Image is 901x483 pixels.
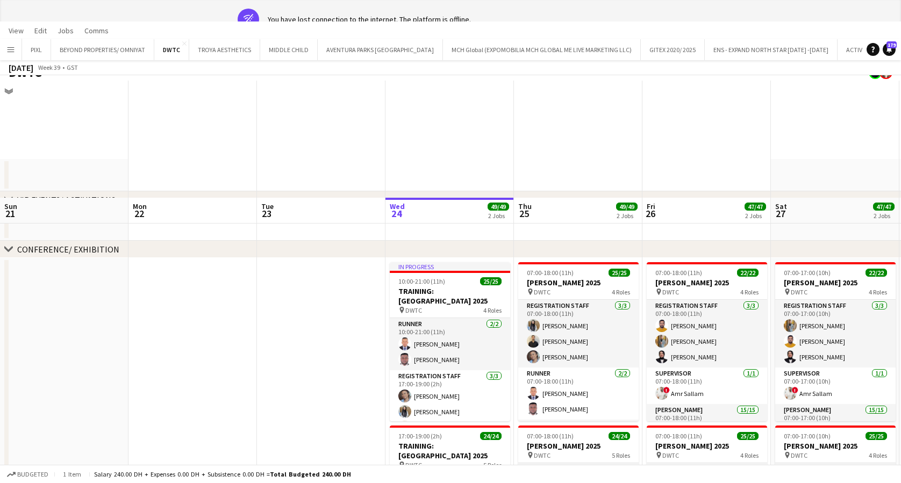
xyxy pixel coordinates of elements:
[480,432,502,440] span: 24/24
[655,269,702,277] span: 07:00-18:00 (11h)
[22,39,51,60] button: PIXL
[260,207,274,220] span: 23
[612,451,630,459] span: 5 Roles
[480,277,502,285] span: 25/25
[609,432,630,440] span: 24/24
[517,207,532,220] span: 25
[398,277,445,285] span: 10:00-21:00 (11h)
[518,441,639,451] h3: [PERSON_NAME] 2025
[390,201,405,211] span: Wed
[791,288,807,296] span: DWTC
[270,470,351,478] span: Total Budgeted 240.00 DH
[3,207,17,220] span: 21
[67,63,78,71] div: GST
[784,269,831,277] span: 07:00-17:00 (10h)
[483,461,502,469] span: 5 Roles
[518,367,639,420] app-card-role: Runner2/207:00-18:00 (11h)[PERSON_NAME][PERSON_NAME]
[869,288,887,296] span: 4 Roles
[647,367,767,404] app-card-role: Supervisor1/107:00-18:00 (11h)!Amr Sallam
[58,26,74,35] span: Jobs
[534,451,550,459] span: DWTC
[647,262,767,421] app-job-card: 07:00-18:00 (11h)22/22[PERSON_NAME] 2025 DWTC4 RolesRegistration Staff3/307:00-18:00 (11h)[PERSON...
[17,244,119,255] div: CONFERENCE/ EXHIBITION
[886,41,897,48] span: 179
[745,212,766,220] div: 2 Jobs
[838,39,889,60] button: ACTIVE DMC
[261,201,274,211] span: Tue
[518,300,639,367] app-card-role: Registration Staff3/307:00-18:00 (11h)[PERSON_NAME][PERSON_NAME][PERSON_NAME]
[4,24,28,38] a: View
[662,451,679,459] span: DWTC
[737,269,759,277] span: 22/22
[30,24,51,38] a: Edit
[784,432,831,440] span: 07:00-17:00 (10h)
[80,24,113,38] a: Comms
[390,441,510,460] h3: TRAINING: [GEOGRAPHIC_DATA] 2025
[84,26,109,35] span: Comms
[527,269,574,277] span: 07:00-18:00 (11h)
[398,432,442,440] span: 17:00-19:00 (2h)
[740,451,759,459] span: 4 Roles
[483,306,502,314] span: 4 Roles
[647,300,767,367] app-card-role: Registration Staff3/307:00-18:00 (11h)[PERSON_NAME][PERSON_NAME][PERSON_NAME]
[745,203,766,211] span: 47/47
[883,43,896,56] a: 179
[133,201,147,211] span: Mon
[443,39,641,60] button: MCH Global (EXPOMOBILIA MCH GLOBAL ME LIVE MARKETING LLC)
[518,262,639,421] app-job-card: 07:00-18:00 (11h)25/25[PERSON_NAME] 2025 DWTC4 RolesRegistration Staff3/307:00-18:00 (11h)[PERSON...
[94,470,351,478] div: Salary 240.00 DH + Expenses 0.00 DH + Subsistence 0.00 DH =
[705,39,838,60] button: ENS - EXPAND NORTH STAR [DATE] -[DATE]
[609,269,630,277] span: 25/25
[390,318,510,370] app-card-role: Runner2/210:00-21:00 (11h)[PERSON_NAME][PERSON_NAME]
[9,62,33,73] div: [DATE]
[4,201,17,211] span: Sun
[390,262,510,271] div: In progress
[775,300,896,367] app-card-role: Registration Staff3/307:00-17:00 (10h)[PERSON_NAME][PERSON_NAME][PERSON_NAME]
[775,201,787,211] span: Sat
[488,203,509,211] span: 49/49
[774,207,787,220] span: 27
[17,471,48,478] span: Budgeted
[775,262,896,421] app-job-card: 07:00-17:00 (10h)22/22[PERSON_NAME] 2025 DWTC4 RolesRegistration Staff3/307:00-17:00 (10h)[PERSON...
[775,278,896,287] h3: [PERSON_NAME] 2025
[388,207,405,220] span: 24
[874,212,894,220] div: 2 Jobs
[655,432,702,440] span: 07:00-18:00 (11h)
[662,288,679,296] span: DWTC
[617,212,637,220] div: 2 Jobs
[641,39,705,60] button: GITEX 2020/ 2025
[866,432,887,440] span: 25/25
[5,468,50,480] button: Budgeted
[740,288,759,296] span: 4 Roles
[405,461,422,469] span: DWTC
[9,26,24,35] span: View
[663,387,670,393] span: !
[59,470,85,478] span: 1 item
[647,278,767,287] h3: [PERSON_NAME] 2025
[34,26,47,35] span: Edit
[866,269,887,277] span: 22/22
[35,63,62,71] span: Week 39
[534,288,550,296] span: DWTC
[645,207,655,220] span: 26
[737,432,759,440] span: 25/25
[612,288,630,296] span: 4 Roles
[51,39,154,60] button: BEYOND PROPERTIES/ OMNIYAT
[154,39,189,60] button: DWTC
[390,262,510,421] app-job-card: In progress10:00-21:00 (11h)25/25TRAINING: [GEOGRAPHIC_DATA] 2025 DWTC4 RolesRunner2/210:00-21:00...
[268,15,471,24] div: You have lost connection to the internet. The platform is offline.
[527,432,574,440] span: 07:00-18:00 (11h)
[518,201,532,211] span: Thu
[405,306,422,314] span: DWTC
[390,370,510,438] app-card-role: Registration Staff3/317:00-19:00 (2h)[PERSON_NAME][PERSON_NAME]
[390,286,510,306] h3: TRAINING: [GEOGRAPHIC_DATA] 2025
[189,39,260,60] button: TROYA AESTHETICS
[488,212,509,220] div: 2 Jobs
[318,39,443,60] button: AVENTURA PARKS [GEOGRAPHIC_DATA]
[647,441,767,451] h3: [PERSON_NAME] 2025
[869,451,887,459] span: 4 Roles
